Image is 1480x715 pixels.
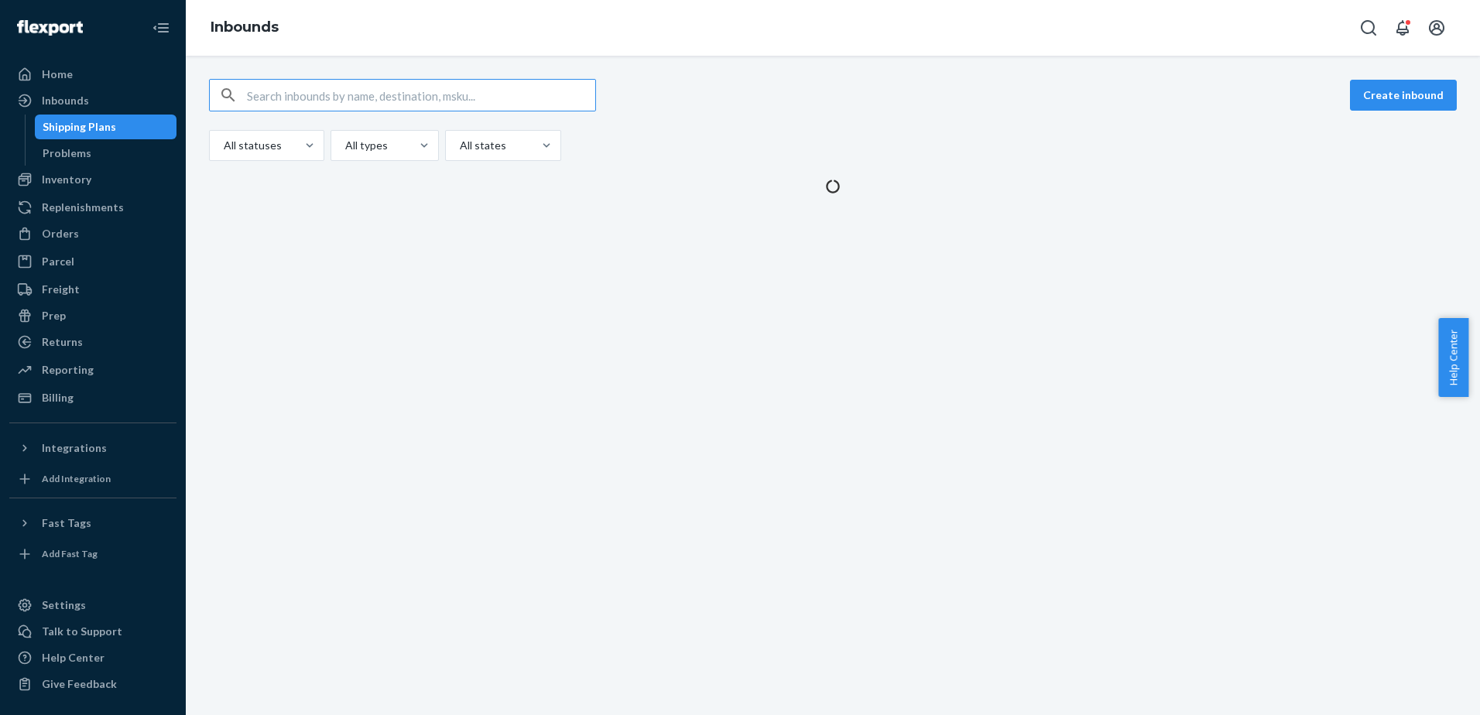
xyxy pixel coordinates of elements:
[9,195,176,220] a: Replenishments
[9,330,176,354] a: Returns
[9,436,176,460] button: Integrations
[43,145,91,161] div: Problems
[42,676,117,692] div: Give Feedback
[1387,12,1418,43] button: Open notifications
[9,593,176,617] a: Settings
[9,167,176,192] a: Inventory
[42,282,80,297] div: Freight
[9,357,176,382] a: Reporting
[42,254,74,269] div: Parcel
[222,138,224,153] input: All statuses
[9,467,176,491] a: Add Integration
[42,440,107,456] div: Integrations
[42,308,66,323] div: Prep
[42,334,83,350] div: Returns
[9,672,176,696] button: Give Feedback
[344,138,345,153] input: All types
[9,62,176,87] a: Home
[9,511,176,535] button: Fast Tags
[198,5,291,50] ol: breadcrumbs
[9,277,176,302] a: Freight
[42,390,74,405] div: Billing
[42,597,86,613] div: Settings
[9,385,176,410] a: Billing
[9,303,176,328] a: Prep
[1438,318,1468,397] button: Help Center
[42,67,73,82] div: Home
[9,221,176,246] a: Orders
[42,547,98,560] div: Add Fast Tag
[9,645,176,670] a: Help Center
[247,80,595,111] input: Search inbounds by name, destination, msku...
[42,624,122,639] div: Talk to Support
[42,650,104,665] div: Help Center
[35,115,177,139] a: Shipping Plans
[42,93,89,108] div: Inbounds
[1353,12,1384,43] button: Open Search Box
[42,362,94,378] div: Reporting
[42,172,91,187] div: Inventory
[42,226,79,241] div: Orders
[1350,80,1457,111] button: Create inbound
[9,88,176,113] a: Inbounds
[458,138,460,153] input: All states
[42,472,111,485] div: Add Integration
[42,200,124,215] div: Replenishments
[43,119,116,135] div: Shipping Plans
[146,12,176,43] button: Close Navigation
[1421,12,1452,43] button: Open account menu
[9,249,176,274] a: Parcel
[35,141,177,166] a: Problems
[9,619,176,644] button: Talk to Support
[211,19,279,36] a: Inbounds
[17,20,83,36] img: Flexport logo
[9,542,176,566] a: Add Fast Tag
[42,515,91,531] div: Fast Tags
